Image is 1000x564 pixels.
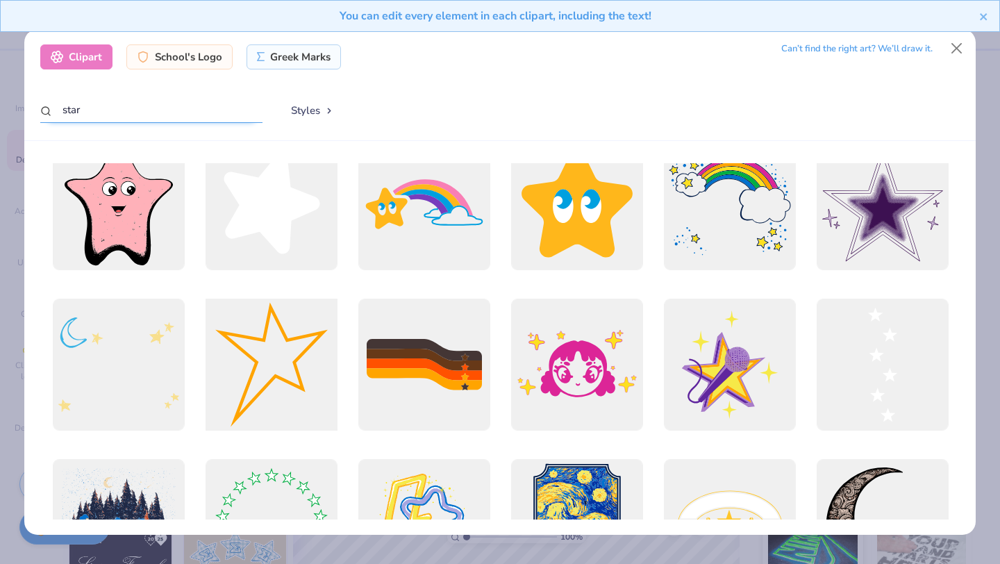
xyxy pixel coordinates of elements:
button: close [979,8,989,24]
div: Can’t find the right art? We’ll draw it. [781,37,933,61]
div: You can edit every element in each clipart, including the text! [11,8,979,24]
input: Search by name [40,97,262,123]
div: School's Logo [126,44,233,69]
div: Greek Marks [247,44,342,69]
button: Close [944,35,970,61]
button: Styles [276,97,349,124]
div: Clipart [40,44,112,69]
